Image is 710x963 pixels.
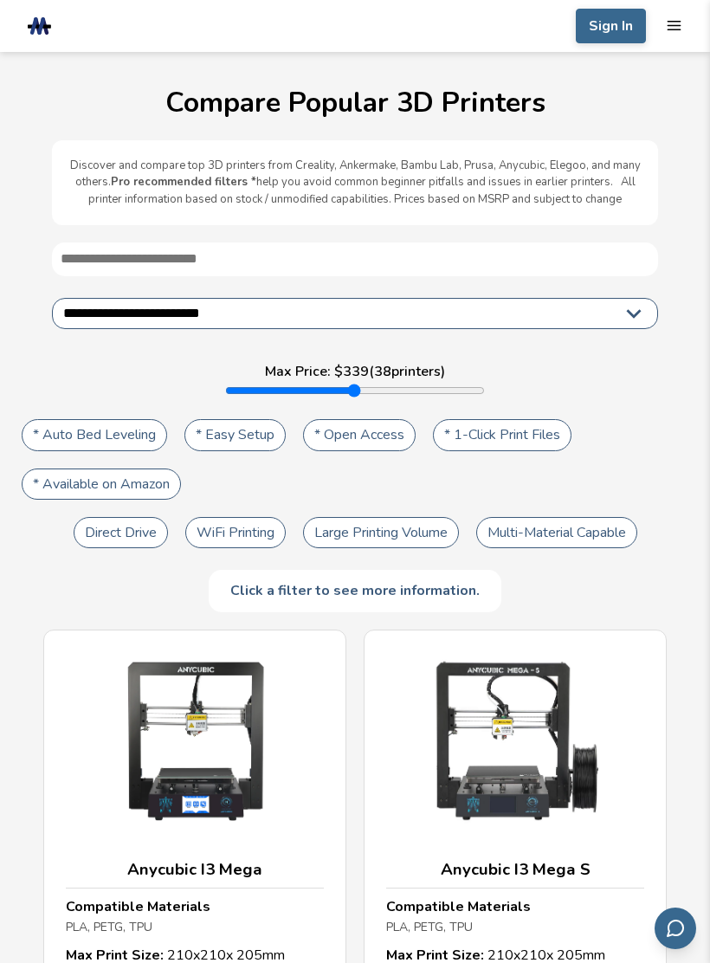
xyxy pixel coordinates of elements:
button: * Available on Amazon [22,469,181,500]
strong: Compatible Materials [386,897,531,916]
h3: Anycubic I3 Mega [66,860,324,879]
b: Pro recommended filters * [111,174,256,190]
strong: Compatible Materials [66,897,210,916]
button: Multi-Material Capable [476,517,637,548]
h1: Compare Popular 3D Printers [17,87,693,118]
span: PLA, PETG, TPU [66,919,152,935]
div: Click a filter to see more information. [209,570,501,611]
button: mobile navigation menu [666,17,682,34]
button: Sign In [576,9,646,43]
label: Max Price: $ 339 ( 38 printers) [265,364,445,379]
h3: Anycubic I3 Mega S [386,860,644,879]
button: Send feedback via email [655,908,696,949]
button: Direct Drive [74,517,168,548]
button: * Easy Setup [184,419,286,450]
p: Discover and compare top 3D printers from Creality, Ankermake, Bambu Lab, Prusa, Anycubic, Elegoo... [69,158,641,209]
button: Large Printing Volume [303,517,459,548]
span: PLA, PETG, TPU [386,919,473,935]
button: * 1-Click Print Files [433,419,571,450]
button: * Auto Bed Leveling [22,419,167,450]
button: * Open Access [303,419,416,450]
button: WiFi Printing [185,517,286,548]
